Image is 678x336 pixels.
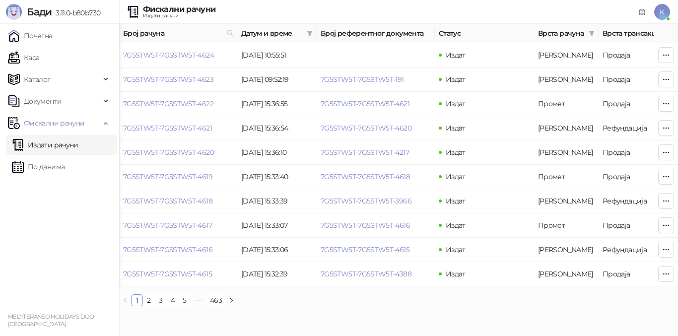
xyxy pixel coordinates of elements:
[191,294,206,306] li: Следећих 5 Страна
[155,295,166,306] a: 3
[446,148,466,157] span: Издат
[446,245,466,254] span: Издат
[6,4,22,20] img: Logo
[119,67,237,92] td: 7G5STW5T-7G5STW5T-4623
[446,99,466,108] span: Издат
[119,92,237,116] td: 7G5STW5T-7G5STW5T-4622
[435,24,534,43] th: Статус
[123,197,212,205] a: 7G5STW5T-7G5STW5T-4618
[634,4,650,20] a: Документација
[191,294,206,306] span: •••
[534,165,599,189] td: Промет
[446,172,466,181] span: Издат
[167,294,179,306] li: 4
[119,43,237,67] td: 7G5STW5T-7G5STW5T-4624
[207,295,225,306] a: 463
[321,99,409,108] a: 7G5STW5T-7G5STW5T-4621
[237,67,317,92] td: [DATE] 09:52:19
[534,92,599,116] td: Промет
[27,6,52,18] span: Бади
[122,297,128,303] span: left
[321,245,409,254] a: 7G5STW5T-7G5STW5T-4615
[123,124,212,133] a: 7G5STW5T-7G5STW5T-4621
[587,26,597,41] span: filter
[119,189,237,213] td: 7G5STW5T-7G5STW5T-4618
[538,28,585,39] span: Врста рачуна
[446,221,466,230] span: Издат
[8,313,94,328] small: MEDITERANEO HOLIDAYS DOO [GEOGRAPHIC_DATA]
[24,113,84,133] span: Фискални рачуни
[123,75,213,84] a: 7G5STW5T-7G5STW5T-4623
[446,75,466,84] span: Издат
[12,157,65,177] a: По данима
[143,5,215,13] div: Фискални рачуни
[206,294,225,306] li: 463
[446,124,466,133] span: Издат
[52,8,100,17] span: 3.11.0-b80b730
[534,140,599,165] td: Аванс
[119,262,237,286] td: 7G5STW5T-7G5STW5T-4615
[225,294,237,306] li: Следећа страна
[123,51,214,60] a: 7G5STW5T-7G5STW5T-4624
[123,148,214,157] a: 7G5STW5T-7G5STW5T-4620
[132,295,142,306] a: 1
[155,294,167,306] li: 3
[305,26,315,41] span: filter
[237,92,317,116] td: [DATE] 15:36:55
[237,238,317,262] td: [DATE] 15:33:06
[321,197,411,205] a: 7G5STW5T-7G5STW5T-3966
[654,4,670,20] span: K
[131,294,143,306] li: 1
[237,189,317,213] td: [DATE] 15:33:39
[589,30,595,36] span: filter
[179,294,191,306] li: 5
[446,197,466,205] span: Издат
[307,30,313,36] span: filter
[123,221,212,230] a: 7G5STW5T-7G5STW5T-4617
[446,51,466,60] span: Издат
[446,269,466,278] span: Издат
[119,140,237,165] td: 7G5STW5T-7G5STW5T-4620
[237,165,317,189] td: [DATE] 15:33:40
[321,172,410,181] a: 7G5STW5T-7G5STW5T-4618
[237,140,317,165] td: [DATE] 15:36:10
[237,116,317,140] td: [DATE] 15:36:54
[237,43,317,67] td: [DATE] 10:55:51
[123,172,212,181] a: 7G5STW5T-7G5STW5T-4619
[143,295,154,306] a: 2
[534,262,599,286] td: Аванс
[119,116,237,140] td: 7G5STW5T-7G5STW5T-4621
[24,69,51,89] span: Каталог
[8,48,39,67] a: Каса
[123,28,222,39] span: Број рачуна
[534,189,599,213] td: Аванс
[603,28,669,39] span: Врста трансакције
[119,24,237,43] th: Број рачуна
[143,13,215,18] div: Издати рачуни
[321,124,411,133] a: 7G5STW5T-7G5STW5T-4620
[123,269,212,278] a: 7G5STW5T-7G5STW5T-4615
[534,67,599,92] td: Аванс
[237,213,317,238] td: [DATE] 15:33:07
[534,24,599,43] th: Врста рачуна
[534,116,599,140] td: Аванс
[119,294,131,306] button: left
[228,297,234,303] span: right
[321,148,409,157] a: 7G5STW5T-7G5STW5T-4217
[143,294,155,306] li: 2
[179,295,190,306] a: 5
[321,75,404,84] a: 7G5STW5T-7G5STW5T-191
[119,238,237,262] td: 7G5STW5T-7G5STW5T-4616
[534,238,599,262] td: Аванс
[237,262,317,286] td: [DATE] 15:32:39
[321,269,411,278] a: 7G5STW5T-7G5STW5T-4388
[12,135,78,155] a: Издати рачуни
[317,24,435,43] th: Број референтног документа
[119,294,131,306] li: Претходна страна
[119,165,237,189] td: 7G5STW5T-7G5STW5T-4619
[534,213,599,238] td: Промет
[123,99,213,108] a: 7G5STW5T-7G5STW5T-4622
[24,91,62,111] span: Документи
[119,213,237,238] td: 7G5STW5T-7G5STW5T-4617
[225,294,237,306] button: right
